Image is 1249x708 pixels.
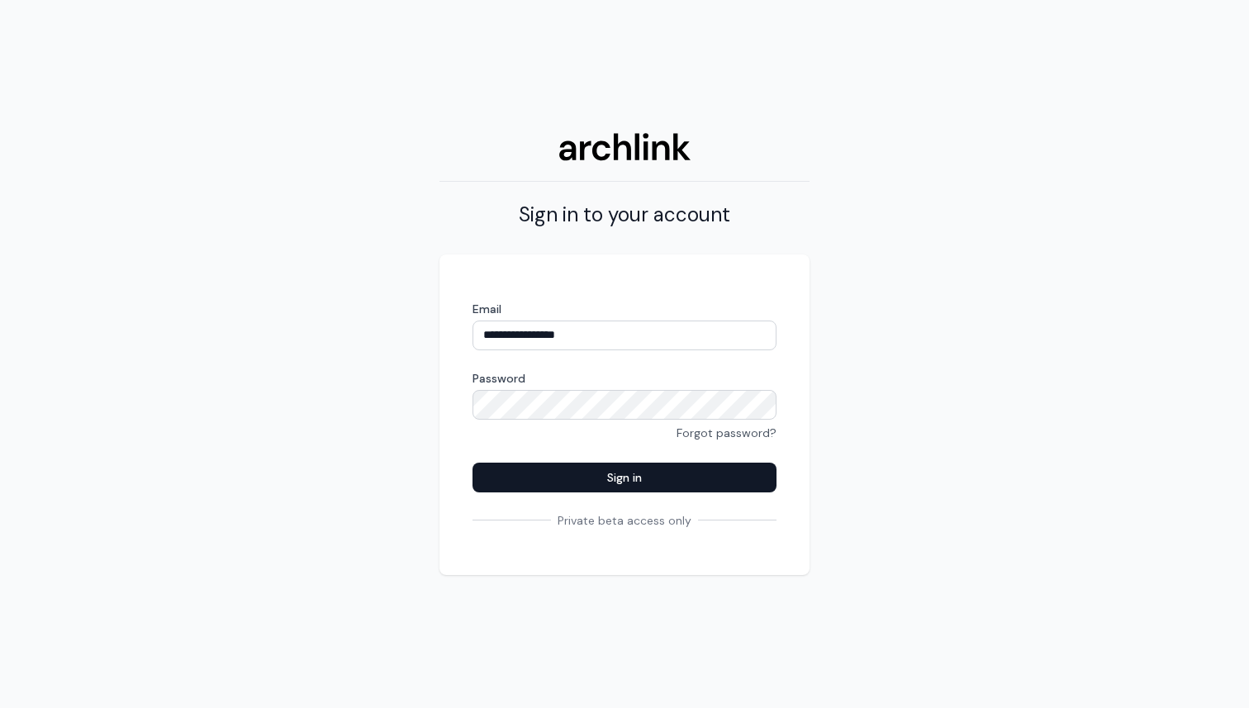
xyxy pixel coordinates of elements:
label: Email [473,301,776,317]
label: Password [473,370,776,387]
span: Private beta access only [551,512,698,529]
img: Archlink [558,133,691,160]
h2: Sign in to your account [439,202,810,228]
a: Forgot password? [677,425,776,440]
button: Sign in [473,463,776,492]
